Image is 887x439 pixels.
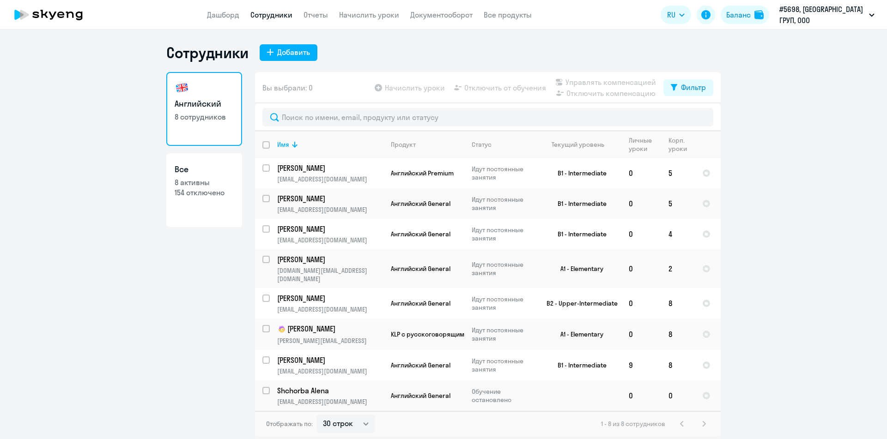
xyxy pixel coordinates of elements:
a: Отчеты [304,10,328,19]
p: [EMAIL_ADDRESS][DOMAIN_NAME] [277,205,383,214]
td: 0 [621,288,661,319]
td: 0 [621,158,661,188]
h1: Сотрудники [166,43,249,62]
div: Статус [472,140,492,149]
p: [PERSON_NAME][EMAIL_ADDRESS] [277,337,383,345]
p: [PERSON_NAME] [277,193,382,204]
span: RU [667,9,675,20]
div: Корп. уроки [668,136,694,153]
div: Фильтр [681,82,706,93]
div: Текущий уровень [543,140,621,149]
span: Вы выбрали: 0 [262,82,313,93]
td: B1 - Intermediate [535,219,621,249]
a: [PERSON_NAME] [277,163,383,173]
td: B1 - Intermediate [535,350,621,380]
td: 0 [621,319,661,350]
img: english [175,80,189,95]
div: Текущий уровень [552,140,604,149]
span: Английский General [391,199,450,208]
input: Поиск по имени, email, продукту или статусу [262,108,713,126]
button: Балансbalance [721,6,769,24]
a: [PERSON_NAME] [277,355,383,365]
div: Личные уроки [629,136,655,153]
td: B1 - Intermediate [535,188,621,219]
div: Статус [472,140,535,149]
a: Сотрудники [250,10,292,19]
div: Продукт [391,140,464,149]
div: Имя [277,140,289,149]
span: Английский General [391,299,450,307]
a: Английский8 сотрудников [166,72,242,146]
p: Идут постоянные занятия [472,260,535,277]
a: [PERSON_NAME] [277,224,383,234]
span: Английский General [391,265,450,273]
p: [PERSON_NAME] [277,224,382,234]
a: Все8 активны154 отключено [166,153,242,227]
span: Английский Premium [391,169,454,177]
a: [PERSON_NAME] [277,254,383,265]
a: Все продукты [484,10,532,19]
div: Продукт [391,140,416,149]
p: [EMAIL_ADDRESS][DOMAIN_NAME] [277,367,383,375]
a: Дашборд [207,10,239,19]
h3: Английский [175,98,234,110]
td: 5 [661,188,695,219]
h3: Все [175,163,234,175]
p: 8 активны [175,177,234,187]
p: [DOMAIN_NAME][EMAIL_ADDRESS][DOMAIN_NAME] [277,266,383,283]
p: [PERSON_NAME] [277,163,382,173]
td: 8 [661,319,695,350]
p: Идут постоянные занятия [472,295,535,312]
div: Баланс [726,9,751,20]
p: Обучение остановлено [472,387,535,404]
div: Личные уроки [629,136,661,153]
td: 8 [661,288,695,319]
td: 0 [621,380,661,411]
td: 5 [661,158,695,188]
td: 4 [661,219,695,249]
td: 0 [621,188,661,219]
td: B1 - Intermediate [535,158,621,188]
button: RU [661,6,691,24]
span: Отображать по: [266,420,313,428]
p: Идут постоянные занятия [472,165,535,181]
p: [PERSON_NAME] [277,293,382,303]
span: KLP с русскоговорящим преподавателем [391,330,518,338]
div: Имя [277,140,383,149]
a: Shchorba Alena [277,385,383,396]
span: Английский General [391,361,450,369]
td: A1 - Elementary [535,249,621,288]
p: Идут постоянные занятия [472,357,535,373]
td: 0 [621,249,661,288]
a: [PERSON_NAME] [277,193,383,204]
p: Идут постоянные занятия [472,226,535,242]
a: Начислить уроки [339,10,399,19]
p: [EMAIL_ADDRESS][DOMAIN_NAME] [277,175,383,183]
td: 8 [661,350,695,380]
p: Идут постоянные занятия [472,326,535,343]
p: [EMAIL_ADDRESS][DOMAIN_NAME] [277,397,383,406]
div: Добавить [277,47,310,58]
p: 154 отключено [175,187,234,198]
button: Добавить [260,44,317,61]
td: 2 [661,249,695,288]
span: Английский General [391,230,450,238]
span: Английский General [391,391,450,400]
a: [PERSON_NAME] [277,293,383,303]
td: 9 [621,350,661,380]
p: [PERSON_NAME] [277,324,382,335]
td: A1 - Elementary [535,319,621,350]
td: B2 - Upper-Intermediate [535,288,621,319]
p: [PERSON_NAME] [277,355,382,365]
img: balance [754,10,764,19]
td: 0 [661,380,695,411]
div: Корп. уроки [668,136,688,153]
button: Фильтр [663,79,713,96]
p: #5698, [GEOGRAPHIC_DATA] ГРУП, ООО [779,4,865,26]
p: Идут постоянные занятия [472,195,535,212]
p: 8 сотрудников [175,112,234,122]
p: [EMAIL_ADDRESS][DOMAIN_NAME] [277,305,383,313]
button: #5698, [GEOGRAPHIC_DATA] ГРУП, ООО [775,4,879,26]
a: Документооборот [410,10,473,19]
